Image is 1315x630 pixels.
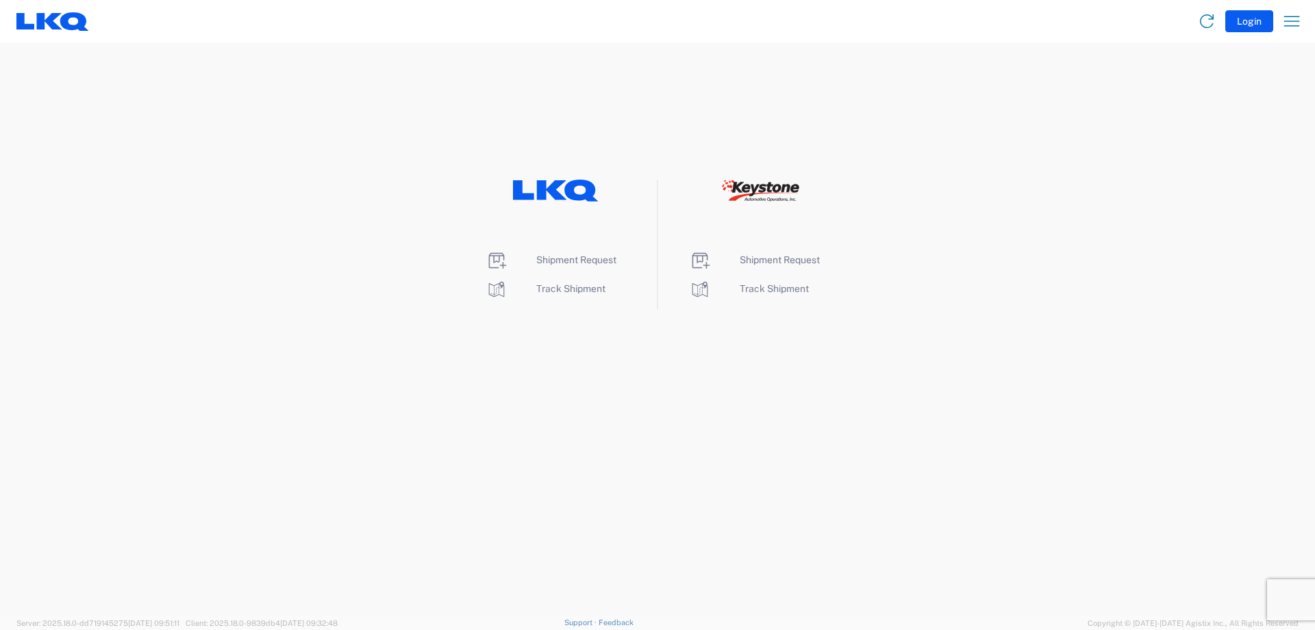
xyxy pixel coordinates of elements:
a: Feedback [599,618,634,627]
a: Shipment Request [689,254,820,265]
span: Track Shipment [740,283,809,294]
a: Track Shipment [486,283,605,294]
span: [DATE] 09:32:48 [280,619,338,627]
span: Shipment Request [740,254,820,265]
span: Copyright © [DATE]-[DATE] Agistix Inc., All Rights Reserved [1088,617,1299,629]
a: Support [564,618,599,627]
span: Client: 2025.18.0-9839db4 [186,619,338,627]
span: Track Shipment [536,283,605,294]
button: Login [1225,10,1273,32]
a: Shipment Request [486,254,616,265]
span: Shipment Request [536,254,616,265]
a: Track Shipment [689,283,809,294]
span: Server: 2025.18.0-dd719145275 [16,619,179,627]
span: [DATE] 09:51:11 [128,619,179,627]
